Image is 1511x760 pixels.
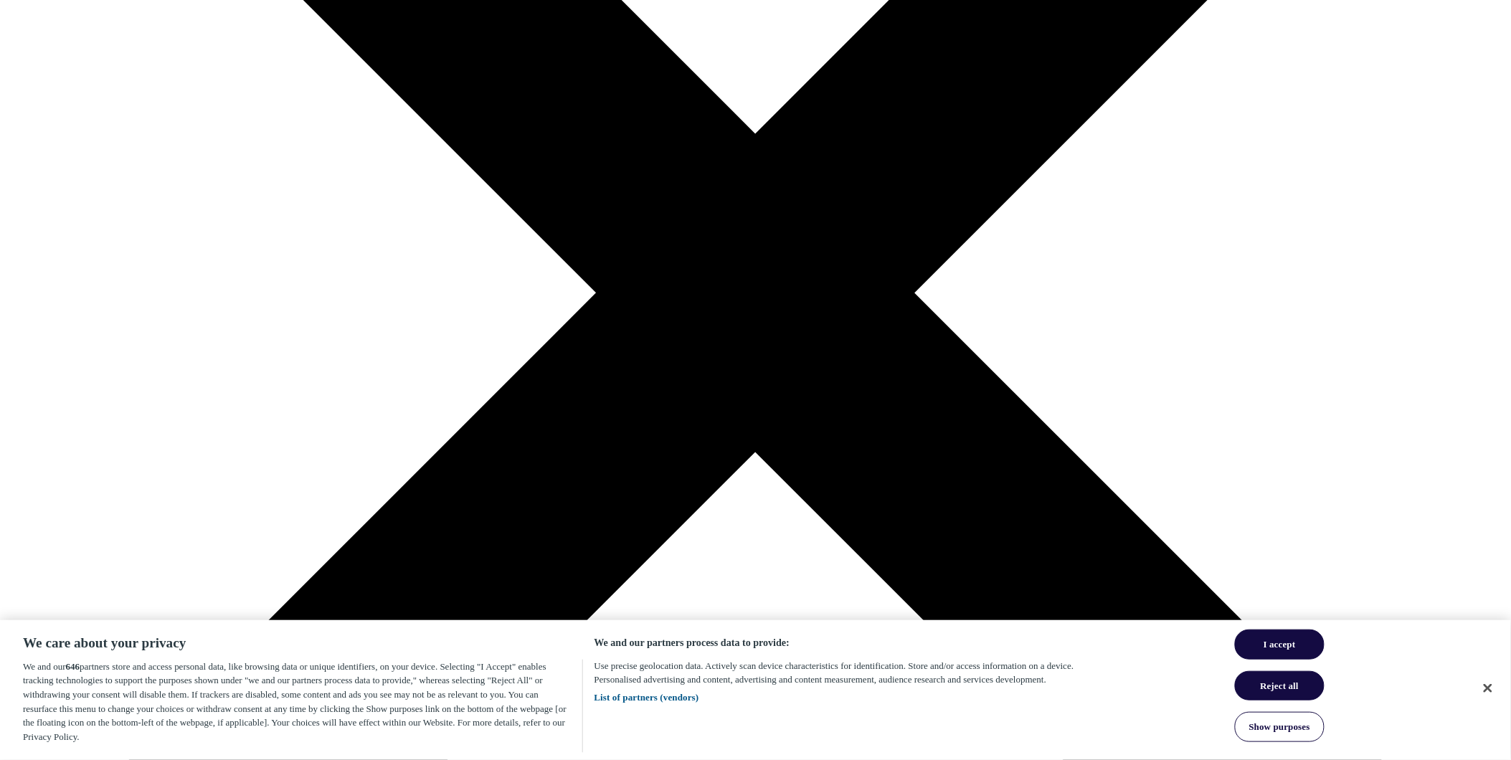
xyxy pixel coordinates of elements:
[595,659,1087,705] p: Use precise geolocation data. Actively scan device characteristics for identification. Store and/...
[1235,630,1325,660] button: I accept
[66,661,80,672] span: 646
[23,660,583,753] div: We and our partners store and access personal data, like browsing data or unique identifiers, on ...
[1235,712,1325,742] button: Show purposes
[595,635,1087,652] h3: We and our partners process data to provide:
[1235,671,1325,701] button: Reject all
[595,690,699,705] button: List of partners (vendors)
[23,635,571,652] h2: We care about your privacy
[1472,673,1504,704] button: Close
